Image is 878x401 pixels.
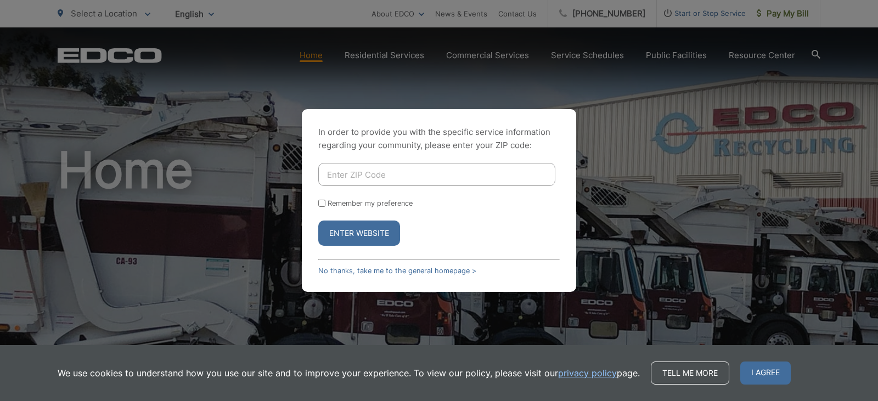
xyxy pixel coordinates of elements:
a: No thanks, take me to the general homepage > [318,267,476,275]
p: In order to provide you with the specific service information regarding your community, please en... [318,126,560,152]
p: We use cookies to understand how you use our site and to improve your experience. To view our pol... [58,366,640,380]
a: Tell me more [651,362,729,385]
input: Enter ZIP Code [318,163,555,186]
span: I agree [740,362,791,385]
button: Enter Website [318,221,400,246]
a: privacy policy [558,366,617,380]
label: Remember my preference [328,199,413,207]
